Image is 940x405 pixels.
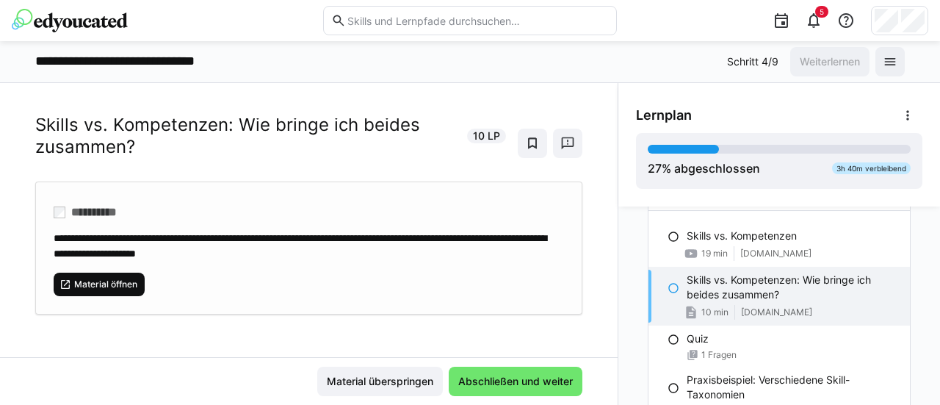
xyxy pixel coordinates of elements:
[325,374,435,389] span: Material überspringen
[790,47,869,76] button: Weiterlernen
[701,248,728,259] span: 19 min
[798,54,862,69] span: Weiterlernen
[820,7,824,16] span: 5
[73,279,139,290] span: Material öffnen
[687,229,797,243] p: Skills vs. Kompetenzen
[35,114,458,158] h2: Skills vs. Kompetenzen: Wie bringe ich beides zusammen?
[687,273,898,302] p: Skills vs. Kompetenzen: Wie bringe ich beides zusammen?
[741,307,812,318] span: [DOMAIN_NAME]
[701,307,728,318] span: 10 min
[832,162,911,174] div: 3h 40m verbleibend
[317,367,443,396] button: Material überspringen
[740,248,811,259] span: [DOMAIN_NAME]
[648,161,662,176] span: 27
[456,374,575,389] span: Abschließen und weiter
[346,14,609,27] input: Skills und Lernpfade durchsuchen…
[687,331,709,346] p: Quiz
[648,160,760,177] div: % abgeschlossen
[727,54,778,69] p: Schritt 4/9
[54,273,145,296] button: Material öffnen
[636,107,692,123] span: Lernplan
[449,367,582,396] button: Abschließen und weiter
[701,349,737,361] span: 1 Fragen
[473,129,500,143] span: 10 LP
[687,373,898,402] p: Praxisbeispiel: Verschiedene Skill-Taxonomien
